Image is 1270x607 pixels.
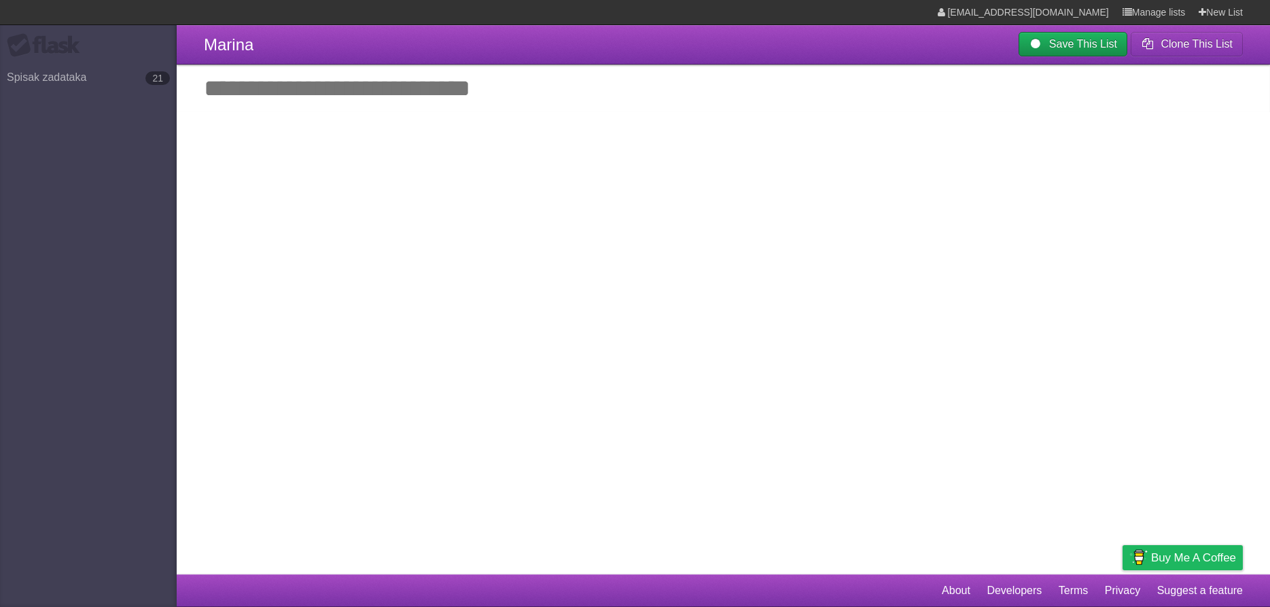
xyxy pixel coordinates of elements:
[1131,32,1243,56] button: Clone This List
[7,33,88,58] div: Flask
[1105,578,1140,604] a: Privacy
[1151,546,1236,570] span: Buy me a coffee
[145,71,170,85] b: 21
[1157,578,1243,604] a: Suggest a feature
[987,578,1042,604] a: Developers
[1049,38,1117,50] b: Save This List
[1129,546,1148,569] img: Buy me a coffee
[204,35,253,54] span: Marina
[1123,545,1243,570] a: Buy me a coffee
[1019,32,1127,56] a: Save This List
[1161,38,1233,50] b: Clone This List
[942,578,970,604] a: About
[1059,578,1089,604] a: Terms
